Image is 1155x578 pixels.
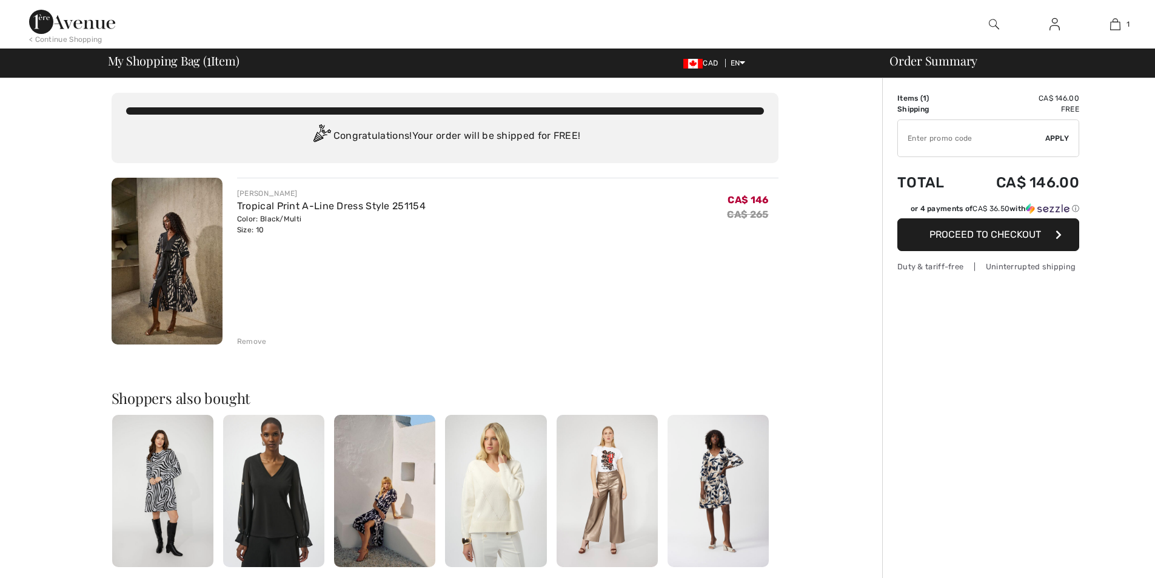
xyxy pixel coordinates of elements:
[897,104,963,115] td: Shipping
[963,162,1079,203] td: CA$ 146.00
[126,124,764,149] div: Congratulations! Your order will be shipped for FREE!
[334,415,435,567] img: Floral V-Neck Midi Dress Style 251014
[112,391,778,405] h2: Shoppers also bought
[29,10,115,34] img: 1ère Avenue
[728,194,768,206] span: CA$ 146
[1050,17,1060,32] img: My Info
[223,415,324,567] img: Chic V-Neck Pullover Style 254093
[237,213,426,235] div: Color: Black/Multi Size: 10
[1026,203,1070,214] img: Sezzle
[897,218,1079,251] button: Proceed to Checkout
[727,209,768,220] s: CA$ 265
[1110,17,1120,32] img: My Bag
[683,59,723,67] span: CAD
[207,52,211,67] span: 1
[963,93,1079,104] td: CA$ 146.00
[668,415,769,567] img: Floral V-Neck Mini Dress Style 251003
[1127,19,1130,30] span: 1
[897,261,1079,272] div: Duty & tariff-free | Uninterrupted shipping
[963,104,1079,115] td: Free
[1045,133,1070,144] span: Apply
[731,59,746,67] span: EN
[1085,17,1145,32] a: 1
[683,59,703,69] img: Canadian Dollar
[112,178,223,344] img: Tropical Print A-Line Dress Style 251154
[237,188,426,199] div: [PERSON_NAME]
[557,415,658,567] img: Metallic High-Waisted Trousers Style 253875
[108,55,239,67] span: My Shopping Bag ( Item)
[923,94,926,102] span: 1
[898,120,1045,156] input: Promo code
[989,17,999,32] img: search the website
[237,336,267,347] div: Remove
[897,162,963,203] td: Total
[237,200,426,212] a: Tropical Print A-Line Dress Style 251154
[897,93,963,104] td: Items ( )
[309,124,333,149] img: Congratulation2.svg
[973,204,1009,213] span: CA$ 36.50
[445,415,546,567] img: V-Neck Chic Pullover Style 254949
[29,34,102,45] div: < Continue Shopping
[897,203,1079,218] div: or 4 payments ofCA$ 36.50withSezzle Click to learn more about Sezzle
[1040,17,1070,32] a: Sign In
[112,415,213,567] img: Mini A-line Cowl-neck Dress Style 34021
[875,55,1148,67] div: Order Summary
[911,203,1079,214] div: or 4 payments of with
[929,229,1041,240] span: Proceed to Checkout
